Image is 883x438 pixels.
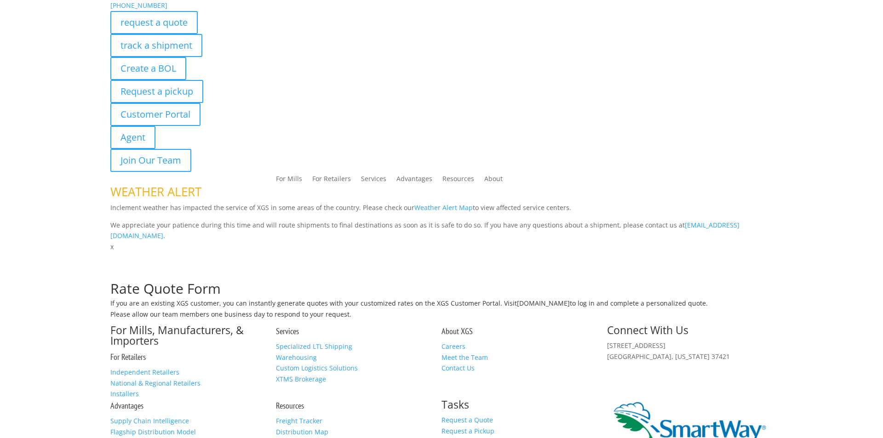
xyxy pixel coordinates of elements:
[110,379,201,387] a: National & Regional Retailers
[110,352,146,362] a: For Retailers
[276,400,304,411] a: Resources
[110,323,244,348] a: For Mills, Manufacturers, & Importers
[110,271,773,282] p: Complete the form below for a customized quote based on your shipping needs.
[441,415,493,424] a: Request a Quote
[110,220,773,242] p: We appreciate your patience during this time and will route shipments to final destinations as so...
[312,176,351,186] a: For Retailers
[484,176,503,186] a: About
[607,340,773,362] p: [STREET_ADDRESS] [GEOGRAPHIC_DATA], [US_STATE] 37421
[517,299,570,307] a: [DOMAIN_NAME]
[110,149,191,172] a: Join Our Team
[276,364,358,372] a: Custom Logistics Solutions
[110,416,189,425] a: Supply Chain Intelligence
[110,368,179,376] a: Independent Retailers
[276,416,322,425] a: Freight Tracker
[361,176,386,186] a: Services
[110,34,202,57] a: track a shipment
[441,364,475,372] a: Contact Us
[110,389,139,398] a: Installers
[110,126,155,149] a: Agent
[276,375,326,383] a: XTMS Brokerage
[110,183,201,200] span: WEATHER ALERT
[607,325,773,340] h2: Connect With Us
[110,311,773,322] h6: Please allow our team members one business day to respond to your request.
[276,326,299,336] a: Services
[442,176,474,186] a: Resources
[110,103,201,126] a: Customer Portal
[110,282,773,300] h1: Rate Quote Form
[276,176,302,186] a: For Mills
[110,57,186,80] a: Create a BOL
[110,202,773,220] p: Inclement weather has impacted the service of XGS in some areas of the country. Please check our ...
[110,400,143,411] a: Advantages
[276,353,317,362] a: Warehousing
[110,80,203,103] a: Request a pickup
[110,11,198,34] a: request a quote
[110,252,773,271] h1: Request a Quote
[396,176,432,186] a: Advantages
[441,326,473,336] a: About XGS
[110,427,196,436] a: Flagship Distribution Model
[110,1,167,10] a: [PHONE_NUMBER]
[570,299,708,307] span: to log in and complete a personalized quote.
[414,203,473,212] a: Weather Alert Map
[441,342,465,351] a: Careers
[441,353,488,362] a: Meet the Team
[110,241,773,252] p: x
[276,342,352,351] a: Specialized LTL Shipping
[276,427,328,436] a: Distribution Map
[441,427,494,435] a: Request a Pickup
[607,362,616,370] img: group-6
[441,399,607,415] h2: Tasks
[110,299,517,307] span: If you are an existing XGS customer, you can instantly generate quotes with your customized rates...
